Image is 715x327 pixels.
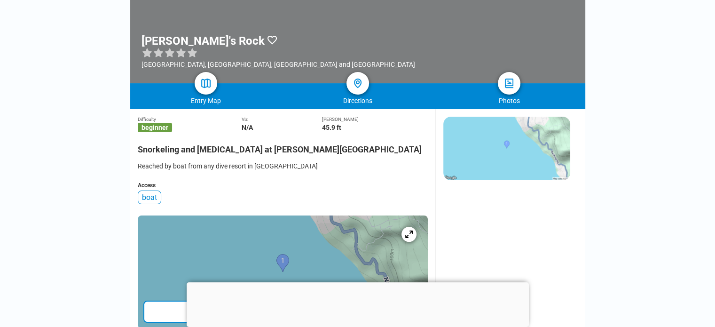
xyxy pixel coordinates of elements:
img: directions [352,78,363,89]
iframe: Advertisement [443,190,569,307]
div: Difficulty [138,117,242,122]
div: Photos [433,97,585,104]
img: staticmap [443,117,570,180]
iframe: Advertisement [187,282,529,325]
div: N/A [242,124,322,131]
div: Entry Map [130,97,282,104]
div: Viz [242,117,322,122]
div: Reached by boat from any dive resort in [GEOGRAPHIC_DATA] [138,161,428,171]
img: map [200,78,212,89]
a: photos [498,72,520,95]
div: View [143,301,422,323]
div: boat [138,191,161,204]
div: Access [138,182,428,189]
img: photos [503,78,515,89]
div: [GEOGRAPHIC_DATA], [GEOGRAPHIC_DATA], [GEOGRAPHIC_DATA] and [GEOGRAPHIC_DATA] [141,61,415,68]
div: 45.9 ft [322,124,428,131]
div: Directions [282,97,433,104]
a: map [195,72,217,95]
div: [PERSON_NAME] [322,117,428,122]
h2: Snorkeling and [MEDICAL_DATA] at [PERSON_NAME][GEOGRAPHIC_DATA] [138,139,428,154]
h1: [PERSON_NAME]'s Rock [141,34,265,48]
span: beginner [138,123,172,132]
